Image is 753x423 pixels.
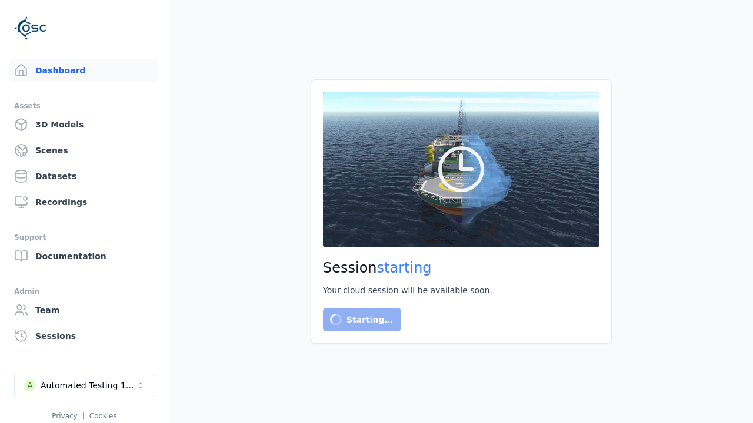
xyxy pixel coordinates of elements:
[377,260,432,276] span: starting
[14,99,155,113] div: Assets
[9,324,159,348] a: Sessions
[9,139,159,162] a: Scenes
[14,284,155,298] div: Admin
[41,380,136,391] div: Automated Testing 1 - Playwright
[9,164,159,188] a: Datasets
[82,412,85,420] span: |
[14,12,47,45] img: Logo
[9,190,159,214] a: Recordings
[323,308,401,331] button: Starting…
[9,298,159,322] a: Team
[24,380,36,391] div: A
[52,412,77,420] a: Privacy
[9,244,159,268] a: Documentation
[14,230,155,244] div: Support
[89,412,117,420] a: Cookies
[323,284,599,296] div: Your cloud session will be available soon.
[9,59,159,82] a: Dashboard
[9,113,159,136] a: 3D Models
[14,374,155,397] button: Select a workspace
[323,258,599,277] h2: Session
